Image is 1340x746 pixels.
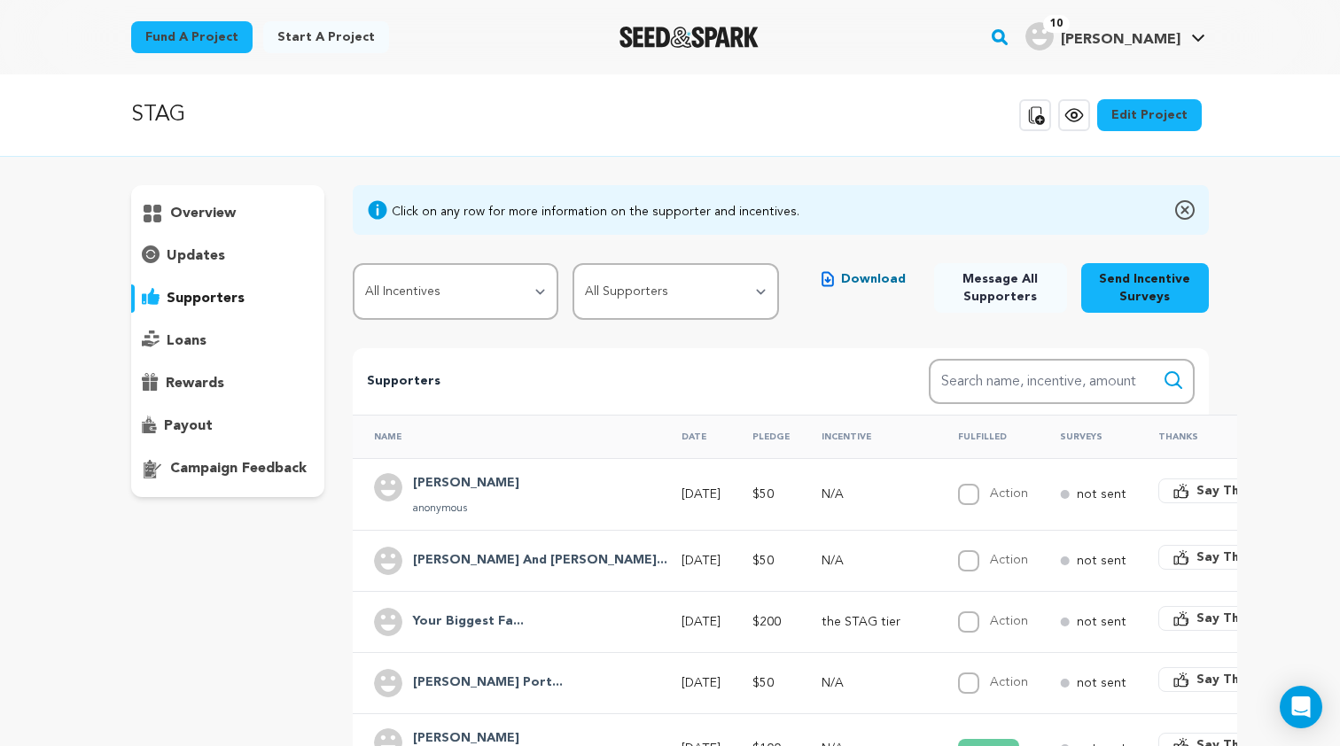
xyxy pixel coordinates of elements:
[1025,22,1180,51] div: Nick G.'s Profile
[166,373,224,394] p: rewards
[413,672,563,694] h4: Marguerite Portagallo
[413,611,524,633] h4: Your Biggest Fans!
[170,203,236,224] p: overview
[131,327,324,355] button: loans
[1022,19,1209,56] span: Nick G.'s Profile
[1196,548,1267,566] span: Say Thanks
[164,416,213,437] p: payout
[131,199,324,228] button: overview
[929,359,1195,404] input: Search name, incentive, amount
[167,245,225,267] p: updates
[413,550,667,571] h4: Jeffrey And Linda Plotnick
[413,473,519,494] h4: Andrew
[1196,671,1267,688] span: Say Thanks
[1196,610,1267,627] span: Say Thanks
[1043,15,1070,33] span: 10
[167,288,245,309] p: supporters
[660,415,731,458] th: Date
[367,371,872,392] p: Supporters
[1022,19,1209,51] a: Nick G.'s Profile
[990,554,1028,566] label: Action
[131,242,324,270] button: updates
[619,27,759,48] img: Seed&Spark Logo Dark Mode
[353,415,660,458] th: Name
[374,608,402,636] img: user.png
[1025,22,1054,51] img: user.png
[752,555,774,567] span: $50
[263,21,389,53] a: Start a project
[752,616,781,628] span: $200
[374,473,402,501] img: user.png
[752,488,774,501] span: $50
[682,486,721,503] p: [DATE]
[682,613,721,631] p: [DATE]
[1175,199,1195,221] img: close-o.svg
[822,552,926,570] p: N/A
[131,369,324,398] button: rewards
[1097,99,1202,131] a: Edit Project
[1039,415,1137,458] th: Surveys
[1077,486,1126,503] p: not sent
[413,501,519,516] p: anonymous
[682,552,721,570] p: [DATE]
[374,669,402,697] img: user.png
[937,415,1039,458] th: Fulfilled
[822,613,926,631] p: the STAG tier
[822,674,926,692] p: N/A
[1081,263,1209,313] button: Send Incentive Surveys
[1061,33,1180,47] span: [PERSON_NAME]
[1158,478,1282,503] button: Say Thanks
[619,27,759,48] a: Seed&Spark Homepage
[131,455,324,483] button: campaign feedback
[841,270,906,288] span: Download
[948,270,1053,306] span: Message All Supporters
[1158,545,1282,570] button: Say Thanks
[807,263,920,295] button: Download
[1196,482,1267,500] span: Say Thanks
[167,330,206,352] p: loans
[752,677,774,689] span: $50
[392,203,799,221] div: Click on any row for more information on the supporter and incentives.
[131,99,185,131] p: STAG
[822,486,926,503] p: N/A
[131,284,324,313] button: supporters
[1158,606,1282,631] button: Say Thanks
[990,487,1028,500] label: Action
[1280,686,1322,728] div: Open Intercom Messenger
[990,615,1028,627] label: Action
[1077,613,1126,631] p: not sent
[682,674,721,692] p: [DATE]
[990,676,1028,688] label: Action
[800,415,937,458] th: Incentive
[170,458,307,479] p: campaign feedback
[1077,674,1126,692] p: not sent
[934,263,1067,313] button: Message All Supporters
[374,547,402,575] img: user.png
[1077,552,1126,570] p: not sent
[1137,415,1293,458] th: Thanks
[731,415,800,458] th: Pledge
[131,412,324,440] button: payout
[1158,667,1282,692] button: Say Thanks
[131,21,253,53] a: Fund a project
